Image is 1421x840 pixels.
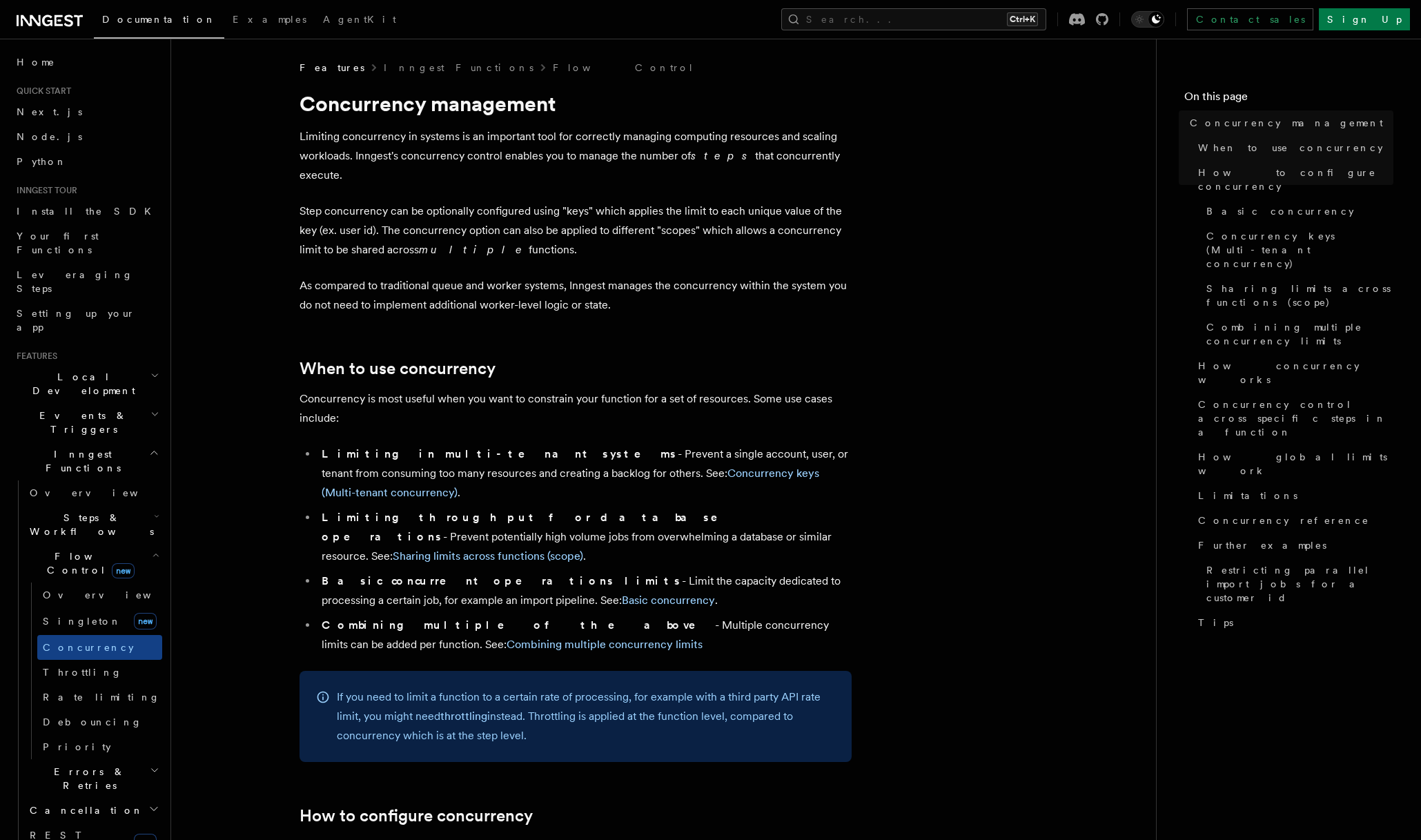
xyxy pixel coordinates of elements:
button: Flow Controlnew [24,544,162,583]
a: Basic concurrency [622,594,715,607]
span: Restricting parallel import jobs for a customer id [1206,563,1393,605]
span: Python [17,156,67,167]
span: Leveraging Steps [17,269,133,294]
a: Concurrency control across specific steps in a function [1193,392,1393,445]
span: Next.js [17,106,82,117]
strong: Combining multiple of the above [322,618,715,632]
em: multiple [419,243,529,256]
span: Inngest Functions [11,447,149,475]
li: - Prevent a single account, user, or tenant from consuming too many resources and creating a back... [317,445,852,502]
span: new [112,563,135,578]
span: new [134,613,157,629]
span: Basic concurrency [1206,204,1354,218]
a: Your first Functions [11,224,162,262]
p: As compared to traditional queue and worker systems, Inngest manages the concurrency within the s... [300,276,852,315]
a: Python [11,149,162,174]
a: Basic concurrency [1201,199,1393,224]
p: Limiting concurrency in systems is an important tool for correctly managing computing resources a... [300,127,852,185]
li: - Prevent potentially high volume jobs from overwhelming a database or similar resource. See: . [317,508,852,566]
a: How to configure concurrency [1193,160,1393,199]
span: Tips [1198,616,1233,629]
em: steps [691,149,755,162]
span: Overview [43,589,185,600]
span: Concurrency management [1190,116,1383,130]
strong: Limiting in multi-tenant systems [322,447,678,460]
a: Limitations [1193,483,1393,508]
a: Overview [24,480,162,505]
span: Debouncing [43,716,142,727]
a: Examples [224,4,315,37]
a: When to use concurrency [1193,135,1393,160]
button: Events & Triggers [11,403,162,442]
a: Concurrency keys (Multi-tenant concurrency) [1201,224,1393,276]
a: Flow Control [553,61,694,75]
a: Combining multiple concurrency limits [507,638,703,651]
li: - Limit the capacity dedicated to processing a certain job, for example an import pipeline. See: . [317,572,852,610]
span: Errors & Retries [24,765,150,792]
strong: Limiting throughput for database operations [322,511,737,543]
span: Inngest tour [11,185,77,196]
span: Your first Functions [17,231,99,255]
a: Debouncing [37,710,162,734]
span: Further examples [1198,538,1326,552]
a: Overview [37,583,162,607]
p: Concurrency is most useful when you want to constrain your function for a set of resources. Some ... [300,389,852,428]
span: How to configure concurrency [1198,166,1393,193]
strong: Basic concurrent operations limits [322,574,682,587]
kbd: Ctrl+K [1007,12,1038,26]
span: When to use concurrency [1198,141,1383,155]
div: Flow Controlnew [24,583,162,759]
span: Concurrency keys (Multi-tenant concurrency) [1206,229,1393,271]
span: AgentKit [323,14,396,25]
span: How concurrency works [1198,359,1393,387]
span: Sharing limits across functions (scope) [1206,282,1393,309]
button: Search...Ctrl+K [781,8,1046,30]
span: Limitations [1198,489,1297,502]
a: Concurrency reference [1193,508,1393,533]
button: Local Development [11,364,162,403]
a: Restricting parallel import jobs for a customer id [1201,558,1393,610]
button: Cancellation [24,798,162,823]
a: How to configure concurrency [300,806,533,826]
span: Overview [30,487,172,498]
a: When to use concurrency [300,359,496,378]
a: Concurrency [37,635,162,660]
span: Throttling [43,667,122,678]
a: Rate limiting [37,685,162,710]
span: Steps & Workflows [24,511,154,538]
a: How global limits work [1193,445,1393,483]
span: Features [300,61,364,75]
p: If you need to limit a function to a certain rate of processing, for example with a third party A... [337,687,835,745]
span: Combining multiple concurrency limits [1206,320,1393,348]
a: Install the SDK [11,199,162,224]
li: - Multiple concurrency limits can be added per function. See: [317,616,852,654]
span: Concurrency reference [1198,514,1369,527]
a: throttling [440,710,487,723]
a: Contact sales [1187,8,1313,30]
a: Throttling [37,660,162,685]
span: Examples [233,14,306,25]
a: Sharing limits across functions (scope) [393,549,583,563]
p: Step concurrency can be optionally configured using "keys" which applies the limit to each unique... [300,202,852,260]
span: Home [17,55,55,69]
span: Documentation [102,14,216,25]
span: Events & Triggers [11,409,150,436]
button: Errors & Retries [24,759,162,798]
a: Sign Up [1319,8,1410,30]
a: Documentation [94,4,224,39]
h1: Concurrency management [300,91,852,116]
a: Tips [1193,610,1393,635]
span: Concurrency control across specific steps in a function [1198,398,1393,439]
span: Singleton [43,616,121,627]
a: Singletonnew [37,607,162,635]
a: Combining multiple concurrency limits [1201,315,1393,353]
a: Further examples [1193,533,1393,558]
button: Toggle dark mode [1131,11,1164,28]
a: Sharing limits across functions (scope) [1201,276,1393,315]
a: Next.js [11,99,162,124]
h4: On this page [1184,88,1393,110]
span: Install the SDK [17,206,159,217]
a: Leveraging Steps [11,262,162,301]
span: Quick start [11,86,71,97]
span: Priority [43,741,111,752]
